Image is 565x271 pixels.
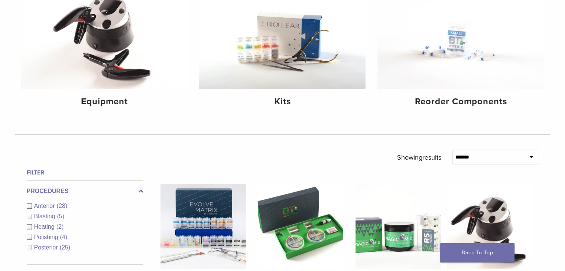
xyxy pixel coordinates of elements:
p: Showing results [397,150,441,165]
h4: Kits [205,95,360,108]
span: Blasting [34,213,57,219]
span: Posterior [34,244,60,251]
label: Procedures [27,187,143,196]
img: Black Triangle (BT) Kit [258,184,343,269]
a: Back To Top [440,243,514,262]
span: (4) [60,234,67,240]
span: (28) [57,203,67,209]
span: (5) [57,213,64,219]
span: (2) [56,223,64,230]
span: Heating [34,223,56,230]
img: HeatSync Kit [447,184,533,269]
h4: Filter [27,168,143,177]
img: Evolve All-in-One Kit [160,184,246,269]
img: Rockstar (RS) Polishing Kit [355,184,441,269]
span: Polishing [34,234,60,240]
h4: Reorder Components [383,95,538,108]
h4: Equipment [27,95,182,108]
span: (25) [60,244,70,251]
span: Anterior [34,203,57,209]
